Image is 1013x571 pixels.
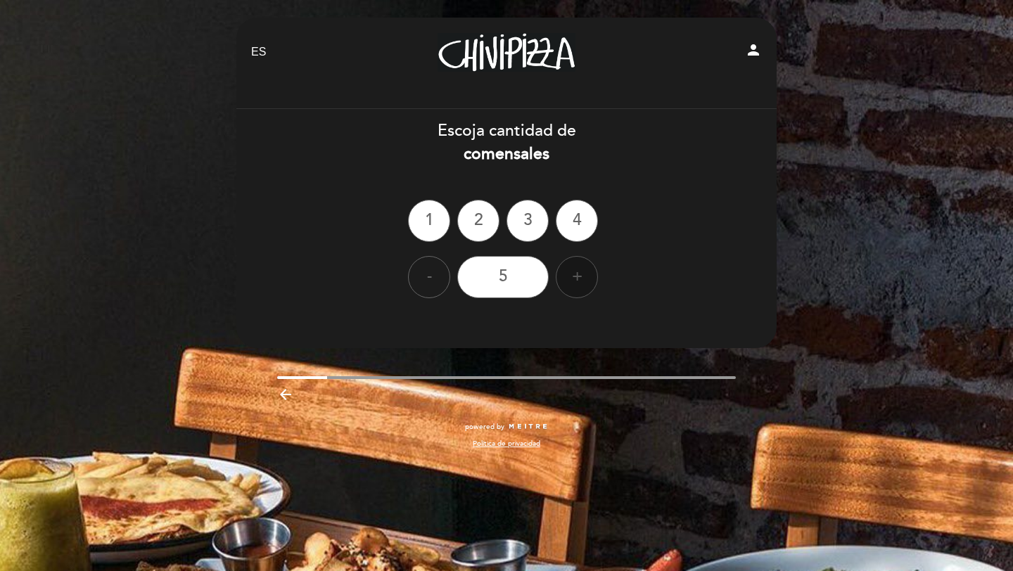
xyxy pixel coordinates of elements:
div: + [556,256,598,298]
i: person [745,41,762,58]
a: Política de privacidad [473,439,540,449]
div: 5 [457,256,549,298]
div: 2 [457,200,499,242]
i: arrow_backward [277,386,294,403]
b: comensales [464,144,549,164]
a: [PERSON_NAME] [419,33,594,72]
div: - [408,256,450,298]
button: person [745,41,762,63]
div: Escoja cantidad de [236,120,777,166]
img: MEITRE [508,423,548,430]
div: 4 [556,200,598,242]
span: powered by [465,422,504,432]
div: 1 [408,200,450,242]
div: 3 [507,200,549,242]
a: powered by [465,422,548,432]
